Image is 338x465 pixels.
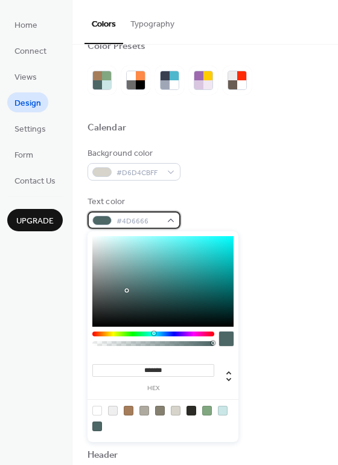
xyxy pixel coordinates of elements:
[14,149,33,162] span: Form
[7,209,63,231] button: Upgrade
[7,144,40,164] a: Form
[14,19,37,32] span: Home
[116,167,161,179] span: #D6D4CBFF
[171,406,180,415] div: rgb(214, 212, 203)
[139,406,149,415] div: rgb(174, 170, 160)
[88,196,178,208] div: Text color
[108,406,118,415] div: rgb(239, 239, 239)
[202,406,212,415] div: rgb(129, 167, 128)
[7,118,53,138] a: Settings
[88,147,178,160] div: Background color
[14,45,46,58] span: Connect
[7,92,48,112] a: Design
[7,170,63,190] a: Contact Us
[16,215,54,228] span: Upgrade
[7,14,45,34] a: Home
[88,122,126,135] div: Calendar
[7,40,54,60] a: Connect
[218,406,228,415] div: rgb(202, 230, 230)
[14,97,41,110] span: Design
[116,215,161,228] span: #4D6666
[14,123,46,136] span: Settings
[14,71,37,84] span: Views
[92,406,102,415] div: rgba(0, 0, 0, 0)
[92,385,214,392] label: hex
[92,422,102,431] div: rgb(77, 102, 102)
[88,40,145,53] div: Color Presets
[7,66,44,86] a: Views
[155,406,165,415] div: rgb(133, 128, 112)
[124,406,133,415] div: rgb(165, 125, 91)
[88,449,118,462] div: Header
[14,175,56,188] span: Contact Us
[187,406,196,415] div: rgb(44, 43, 37)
